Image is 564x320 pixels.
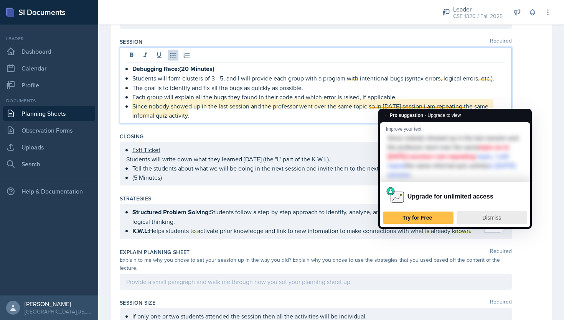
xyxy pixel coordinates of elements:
[120,299,155,307] label: Session Size
[132,102,505,120] p: Since nobody showed up in the last session and the professor went over the same topic so in [DATE...
[3,35,95,42] div: Leader
[132,146,160,154] u: Exit Ticket
[126,207,505,236] div: To enrich screen reader interactions, please activate Accessibility in Grammarly extension settings
[132,92,505,102] p: Each group will explain all the bugs they found in their code and which error is raised, if appli...
[3,156,95,172] a: Search
[490,248,512,256] span: Required
[453,12,503,20] div: CSE 1320 / Fall 2025
[490,299,512,307] span: Required
[120,195,152,202] label: Strategies
[132,74,505,83] p: Students will form clusters of 3 - 5, and I will provide each group with a program with intention...
[132,208,210,217] strong: Structured Problem Solving:
[120,248,190,256] label: Explain Planning Sheet
[3,123,95,138] a: Observation Forms
[3,97,95,104] div: Documents
[126,64,505,120] div: To enrich screen reader interactions, please activate Accessibility in Grammarly extension settings
[120,133,143,140] label: Closing
[120,38,142,46] label: Session
[132,207,505,226] p: Students follow a step-by-step approach to identify, analyze, and fix errors in the Debugging Rac...
[132,226,149,235] strong: K.W.L:
[25,308,92,315] div: [GEOGRAPHIC_DATA][US_STATE]
[25,300,92,308] div: [PERSON_NAME]
[132,83,505,92] p: The goal is to identify and fix all the bugs as quickly as possible.
[132,64,214,73] strong: Debugging Race:(20 Minutes)
[3,139,95,155] a: Uploads
[3,106,95,121] a: Planning Sheets
[3,61,95,76] a: Calendar
[120,256,512,272] div: Explain to me why you chose to set your session up in the way you did? Explain why you chose to u...
[453,5,503,14] div: Leader
[3,77,95,93] a: Profile
[490,38,512,46] span: Required
[3,44,95,59] a: Dashboard
[132,226,505,236] p: Helps students to activate prior knowledge and link to new information to make connections with w...
[126,154,505,164] p: Students will write down what they learned [DATE] (the "L" part of the K W L).
[132,173,505,182] p: (5 Minutes)
[3,184,95,199] div: Help & Documentation
[132,164,505,173] p: Tell the students about what we will be doing in the next session and invite them to the next ses...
